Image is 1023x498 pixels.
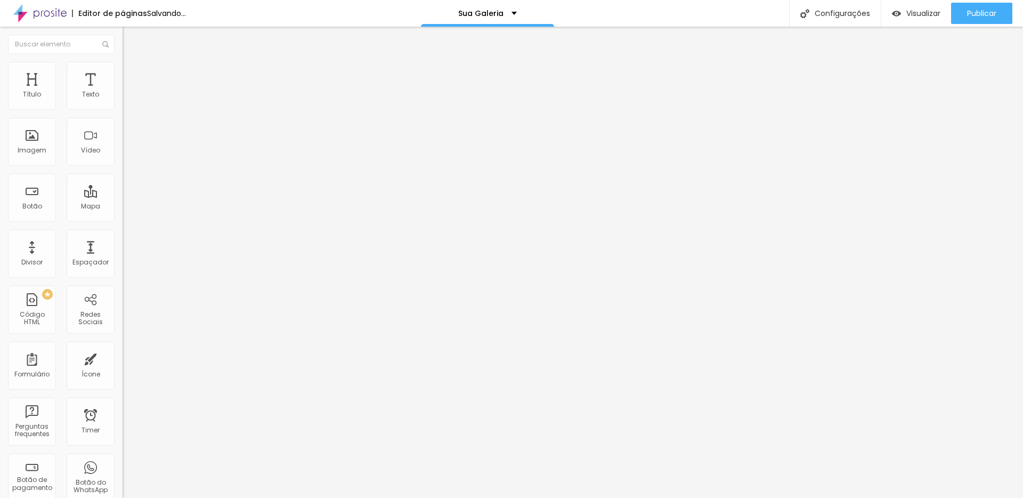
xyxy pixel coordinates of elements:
div: Botão [22,203,42,210]
div: Perguntas frequentes [11,423,53,438]
p: Sua Galeria [458,10,504,17]
div: Botão do WhatsApp [69,479,111,494]
div: Formulário [14,371,50,378]
img: view-1.svg [892,9,901,18]
div: Botão de pagamento [11,476,53,492]
div: Título [23,91,41,98]
div: Salvando... [147,10,186,17]
div: Timer [82,427,100,434]
div: Código HTML [11,311,53,326]
div: Mapa [81,203,100,210]
iframe: Editor [123,27,1023,498]
div: Texto [82,91,99,98]
img: Icone [800,9,809,18]
div: Imagem [18,147,46,154]
div: Redes Sociais [69,311,111,326]
div: Ícone [82,371,100,378]
input: Buscar elemento [8,35,115,54]
span: Publicar [967,9,996,18]
div: Divisor [21,259,43,266]
div: Editor de páginas [72,10,147,17]
img: Icone [102,41,109,47]
div: Vídeo [81,147,100,154]
span: Visualizar [906,9,940,18]
button: Publicar [951,3,1012,24]
button: Visualizar [881,3,951,24]
div: Espaçador [72,259,109,266]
